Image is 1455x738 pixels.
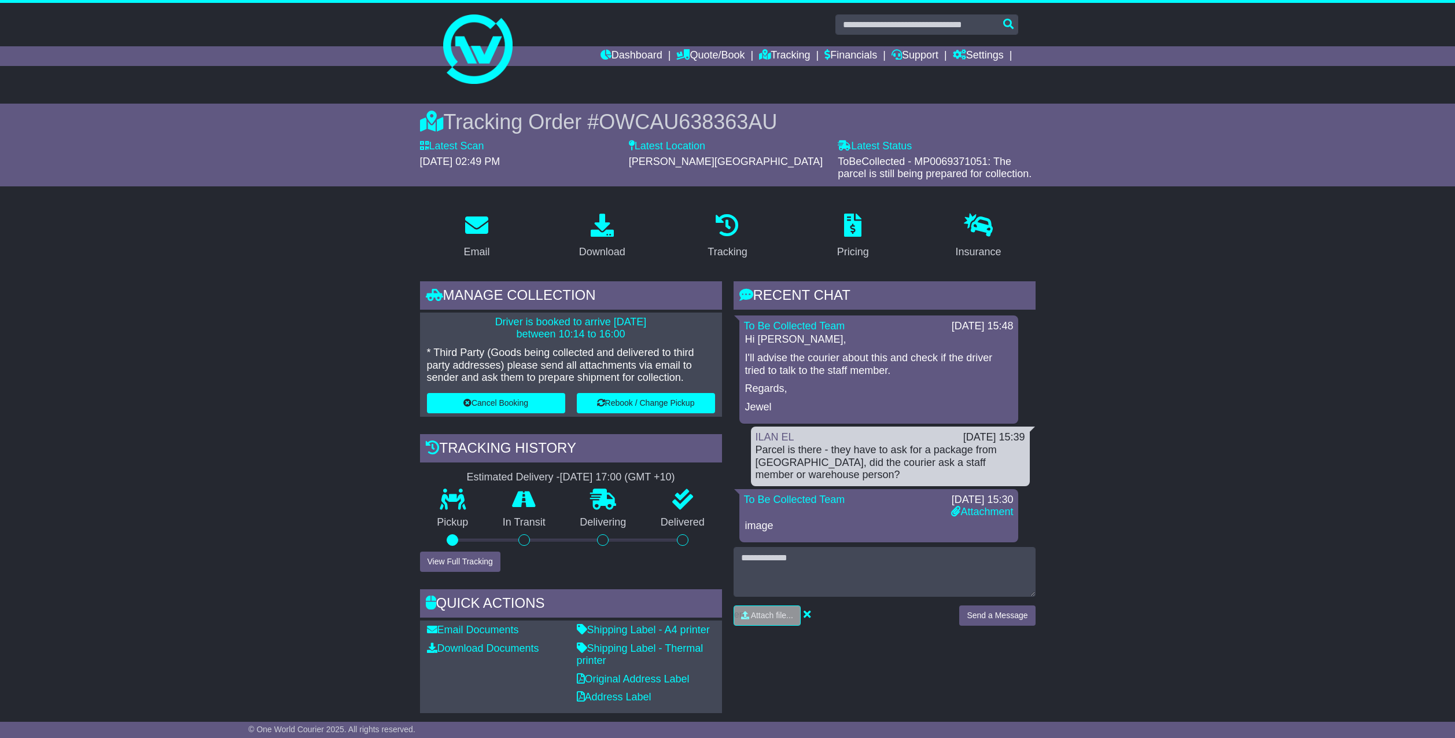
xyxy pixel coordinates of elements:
div: RECENT CHAT [734,281,1036,313]
p: In Transit [485,516,563,529]
span: [DATE] 02:49 PM [420,156,500,167]
div: Parcel is there - they have to ask for a package from [GEOGRAPHIC_DATA], did the courier ask a st... [756,444,1025,482]
span: [PERSON_NAME][GEOGRAPHIC_DATA] [629,156,823,167]
p: image [745,520,1012,533]
a: ILAN EL [756,431,794,443]
span: OWCAU638363AU [599,110,777,134]
p: Pickup [420,516,486,529]
div: Pricing [837,244,869,260]
p: Delivered [643,516,722,529]
button: Cancel Booking [427,393,565,413]
a: Email Documents [427,624,519,636]
a: Shipping Label - A4 printer [577,624,710,636]
div: Quick Actions [420,589,722,620]
label: Latest Status [838,140,912,153]
div: Email [463,244,489,260]
button: View Full Tracking [420,552,500,572]
a: Tracking [700,210,754,264]
p: Regards, [745,383,1012,395]
div: Tracking Order # [420,109,1036,134]
button: Rebook / Change Pickup [577,393,715,413]
a: Tracking [759,46,810,66]
div: [DATE] 15:39 [963,431,1025,444]
a: Support [892,46,938,66]
div: Insurance [956,244,1001,260]
button: Send a Message [959,605,1035,626]
a: Shipping Label - Thermal printer [577,642,703,667]
a: Download [572,210,633,264]
a: Pricing [830,210,876,264]
span: ToBeCollected - MP0069371051: The parcel is still being prepared for collection. [838,156,1032,180]
p: Delivering [563,516,644,529]
div: Estimated Delivery - [420,471,722,484]
a: To Be Collected Team [744,320,845,332]
span: © One World Courier 2025. All rights reserved. [248,725,415,734]
p: Jewel [745,401,1012,414]
label: Latest Scan [420,140,484,153]
p: Hi [PERSON_NAME], [745,333,1012,346]
a: Insurance [948,210,1009,264]
a: Download Documents [427,642,539,654]
p: Driver is booked to arrive [DATE] between 10:14 to 16:00 [427,316,715,341]
a: Original Address Label [577,673,690,685]
a: Attachment [951,506,1013,517]
a: Email [456,210,497,264]
div: Tracking [708,244,747,260]
a: To Be Collected Team [744,494,845,505]
a: Quote/Book [676,46,745,66]
div: [DATE] 15:30 [951,494,1013,506]
p: I'll advise the courier about this and check if the driver tried to talk to the staff member. [745,352,1012,377]
p: * Third Party (Goods being collected and delivered to third party addresses) please send all atta... [427,347,715,384]
div: Manage collection [420,281,722,313]
a: Dashboard [601,46,662,66]
div: [DATE] 17:00 (GMT +10) [560,471,675,484]
a: Financials [824,46,877,66]
div: [DATE] 15:48 [952,320,1014,333]
a: Address Label [577,691,651,703]
label: Latest Location [629,140,705,153]
div: Download [579,244,625,260]
div: Tracking history [420,434,722,465]
a: Settings [953,46,1004,66]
